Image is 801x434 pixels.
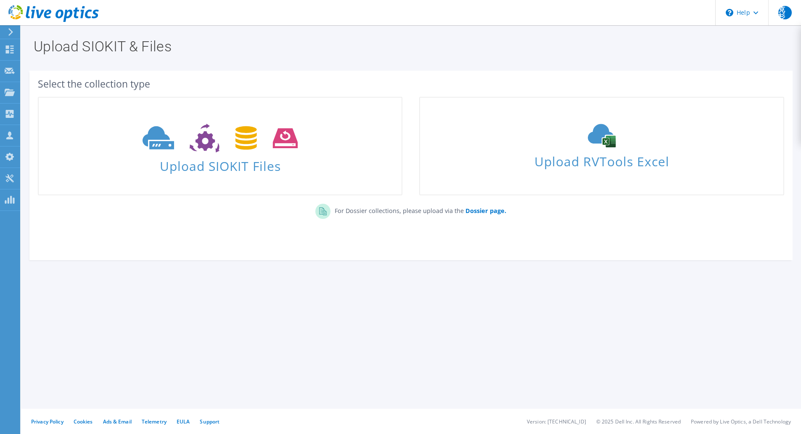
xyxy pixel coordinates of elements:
a: Ads & Email [103,418,132,425]
b: Dossier page. [465,207,506,215]
svg: \n [726,9,733,16]
p: For Dossier collections, please upload via the [330,204,506,216]
span: 克杉 [778,6,792,19]
li: Version: [TECHNICAL_ID] [527,418,586,425]
a: Support [200,418,219,425]
span: Upload RVTools Excel [420,150,783,168]
span: Upload SIOKIT Files [39,154,402,173]
a: Dossier page. [464,207,506,215]
a: EULA [177,418,190,425]
a: Upload RVTools Excel [419,97,784,195]
a: Upload SIOKIT Files [38,97,402,195]
h1: Upload SIOKIT & Files [34,39,784,53]
a: Cookies [74,418,93,425]
a: Telemetry [142,418,167,425]
li: Powered by Live Optics, a Dell Technology [691,418,791,425]
a: Privacy Policy [31,418,63,425]
li: © 2025 Dell Inc. All Rights Reserved [596,418,681,425]
div: Select the collection type [38,79,784,88]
